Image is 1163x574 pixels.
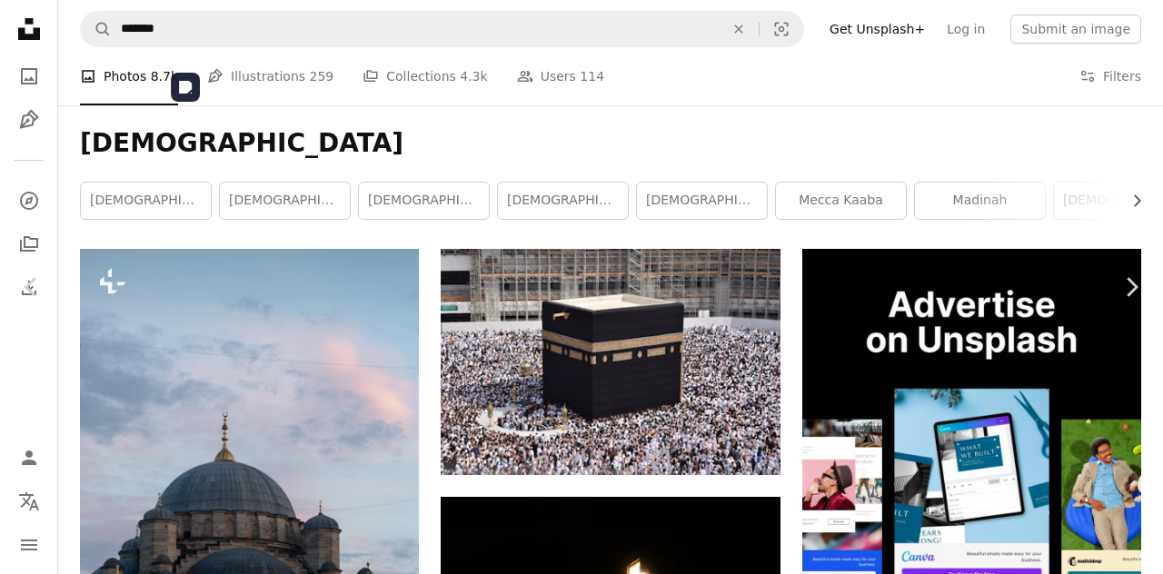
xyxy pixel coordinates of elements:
span: 259 [310,66,334,86]
button: Filters [1079,47,1141,105]
a: Explore [11,183,47,219]
a: a large building with a large dome on top of it [80,478,419,494]
a: Log in [936,15,996,44]
a: Log in / Sign up [11,440,47,476]
a: [DEMOGRAPHIC_DATA] wallpaper [81,183,211,219]
button: scroll list to the right [1120,183,1141,219]
a: Illustrations 259 [207,47,333,105]
a: [DEMOGRAPHIC_DATA] [220,183,350,219]
a: Kaaba, Mecca [441,353,780,370]
a: [DEMOGRAPHIC_DATA] background [637,183,767,219]
a: Illustrations [11,102,47,138]
span: 114 [580,66,604,86]
a: Photos [11,58,47,94]
a: [DEMOGRAPHIC_DATA] [498,183,628,219]
form: Find visuals sitewide [80,11,804,47]
button: Submit an image [1010,15,1141,44]
img: Kaaba, Mecca [441,249,780,475]
a: Get Unsplash+ [819,15,936,44]
button: Menu [11,527,47,563]
button: Clear [719,12,759,46]
a: madinah [915,183,1045,219]
button: Language [11,483,47,520]
span: 4.3k [460,66,487,86]
button: Visual search [760,12,803,46]
h1: [DEMOGRAPHIC_DATA] [80,127,1141,160]
a: Next [1099,200,1163,374]
a: [DEMOGRAPHIC_DATA] [359,183,489,219]
a: Collections 4.3k [363,47,487,105]
a: Users 114 [517,47,604,105]
button: Search Unsplash [81,12,112,46]
a: mecca kaaba [776,183,906,219]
